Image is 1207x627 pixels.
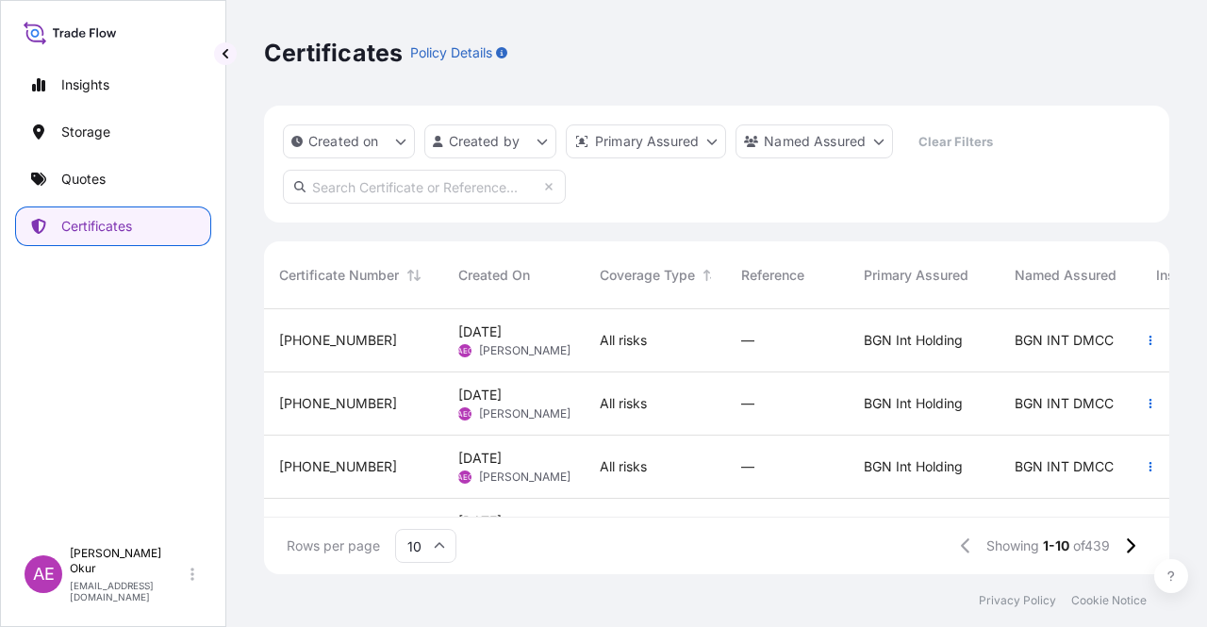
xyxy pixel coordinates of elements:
a: Privacy Policy [979,593,1056,608]
span: BGN INT DMCC [1015,331,1114,350]
p: [PERSON_NAME] Okur [70,546,187,576]
button: Sort [699,264,721,287]
span: — [741,394,754,413]
span: [DATE] [458,322,502,341]
span: All risks [600,457,647,476]
span: [PHONE_NUMBER] [279,394,397,413]
p: Created by [449,132,521,151]
a: Insights [16,66,210,104]
span: [PERSON_NAME] [479,470,570,485]
p: Certificates [264,38,403,68]
span: AE [33,565,55,584]
span: — [741,457,754,476]
span: BGN Int Holding [864,331,963,350]
button: createdOn Filter options [283,124,415,158]
span: All risks [600,331,647,350]
span: Primary Assured [864,266,968,285]
button: Clear Filters [902,126,1008,157]
span: BGN INT DMCC [1015,457,1114,476]
span: [DATE] [458,386,502,404]
button: distributor Filter options [566,124,726,158]
span: Coverage Type [600,266,695,285]
p: Policy Details [410,43,492,62]
button: createdBy Filter options [424,124,556,158]
a: Storage [16,113,210,151]
span: BGN INT DMCC [1015,394,1114,413]
button: Sort [403,264,425,287]
span: Rows per page [287,536,380,555]
span: BGN Int Holding [864,394,963,413]
span: Reference [741,266,804,285]
span: [PHONE_NUMBER] [279,331,397,350]
p: Clear Filters [918,132,993,151]
p: Certificates [61,217,132,236]
span: [DATE] [458,512,502,531]
span: BGN Int Holding [864,457,963,476]
span: Showing [986,536,1039,555]
p: Insights [61,75,109,94]
p: Storage [61,123,110,141]
a: Quotes [16,160,210,198]
p: Named Assured [764,132,866,151]
a: Cookie Notice [1071,593,1147,608]
span: [PERSON_NAME] [479,406,570,421]
button: cargoOwner Filter options [736,124,893,158]
span: Certificate Number [279,266,399,285]
p: [EMAIL_ADDRESS][DOMAIN_NAME] [70,580,187,602]
span: Named Assured [1015,266,1116,285]
p: Primary Assured [595,132,699,151]
span: 1-10 [1043,536,1069,555]
span: AEO [457,404,473,423]
span: AEO [457,468,473,487]
span: [PHONE_NUMBER] [279,457,397,476]
span: — [741,331,754,350]
span: of 439 [1073,536,1110,555]
input: Search Certificate or Reference... [283,170,566,204]
span: Created On [458,266,530,285]
span: [PERSON_NAME] [479,343,570,358]
span: All risks [600,394,647,413]
span: [DATE] [458,449,502,468]
span: AEO [457,341,473,360]
p: Quotes [61,170,106,189]
p: Created on [308,132,379,151]
a: Certificates [16,207,210,245]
